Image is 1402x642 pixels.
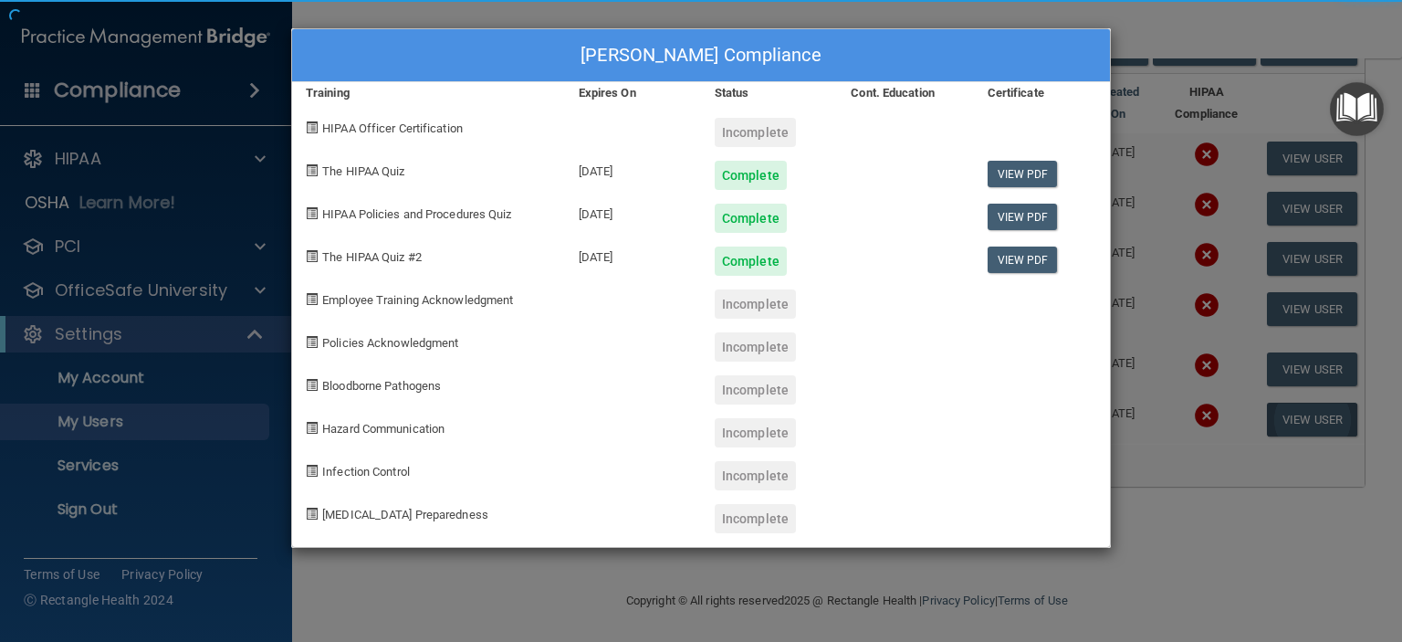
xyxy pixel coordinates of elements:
[322,465,410,479] span: Infection Control
[322,422,445,436] span: Hazard Communication
[974,82,1110,104] div: Certificate
[837,82,973,104] div: Cont. Education
[1330,82,1384,136] button: Open Resource Center
[715,504,796,533] div: Incomplete
[565,190,701,233] div: [DATE]
[701,82,837,104] div: Status
[322,121,463,135] span: HIPAA Officer Certification
[988,204,1058,230] a: View PDF
[565,233,701,276] div: [DATE]
[988,247,1058,273] a: View PDF
[715,461,796,490] div: Incomplete
[322,164,404,178] span: The HIPAA Quiz
[322,293,513,307] span: Employee Training Acknowledgment
[715,204,787,233] div: Complete
[322,250,422,264] span: The HIPAA Quiz #2
[715,375,796,405] div: Incomplete
[1087,547,1380,619] iframe: Drift Widget Chat Controller
[715,289,796,319] div: Incomplete
[715,418,796,447] div: Incomplete
[715,118,796,147] div: Incomplete
[988,161,1058,187] a: View PDF
[565,82,701,104] div: Expires On
[322,207,511,221] span: HIPAA Policies and Procedures Quiz
[292,82,565,104] div: Training
[322,379,441,393] span: Bloodborne Pathogens
[322,508,488,521] span: [MEDICAL_DATA] Preparedness
[322,336,458,350] span: Policies Acknowledgment
[715,332,796,362] div: Incomplete
[715,247,787,276] div: Complete
[292,29,1110,82] div: [PERSON_NAME] Compliance
[565,147,701,190] div: [DATE]
[715,161,787,190] div: Complete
